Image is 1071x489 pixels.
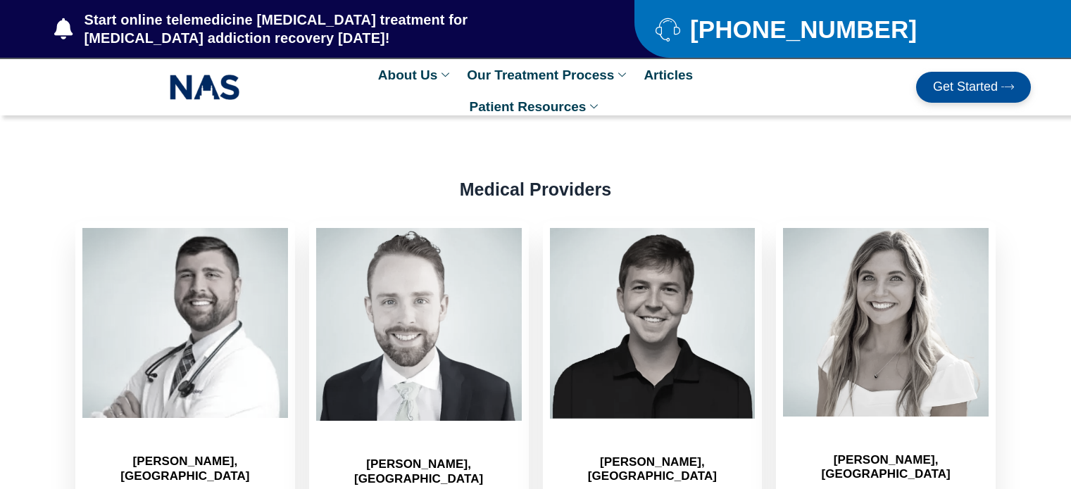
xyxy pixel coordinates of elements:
[550,228,756,419] img: Timothy Schorkopf national addiction specialists provider
[54,11,578,47] a: Start online telemedicine [MEDICAL_DATA] treatment for [MEDICAL_DATA] addiction recovery [DATE]!
[153,179,918,200] h2: Medical Providers
[82,228,288,418] img: Dr josh Davenport National Addiction specialists provider
[81,11,579,47] span: Start online telemedicine [MEDICAL_DATA] treatment for [MEDICAL_DATA] addiction recovery [DATE]!
[783,228,989,417] img: Emily Burdette national addiction specialists provider
[656,17,996,42] a: [PHONE_NUMBER]
[637,59,700,91] a: Articles
[933,80,998,94] span: Get Started
[687,20,917,38] span: [PHONE_NUMBER]
[460,59,637,91] a: Our Treatment Process
[316,228,522,421] img: Benjamin-Crisp-PA- National Addiction Specialists Provider
[371,59,460,91] a: About Us
[170,71,240,103] img: NAS_email_signature-removebg-preview.png
[463,91,609,122] a: Patient Resources
[783,453,989,482] h2: [PERSON_NAME], [GEOGRAPHIC_DATA]
[916,72,1031,103] a: Get Started
[316,457,522,486] h2: [PERSON_NAME], [GEOGRAPHIC_DATA]
[82,455,288,483] h2: [PERSON_NAME], [GEOGRAPHIC_DATA]
[550,455,756,484] h2: [PERSON_NAME], [GEOGRAPHIC_DATA]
